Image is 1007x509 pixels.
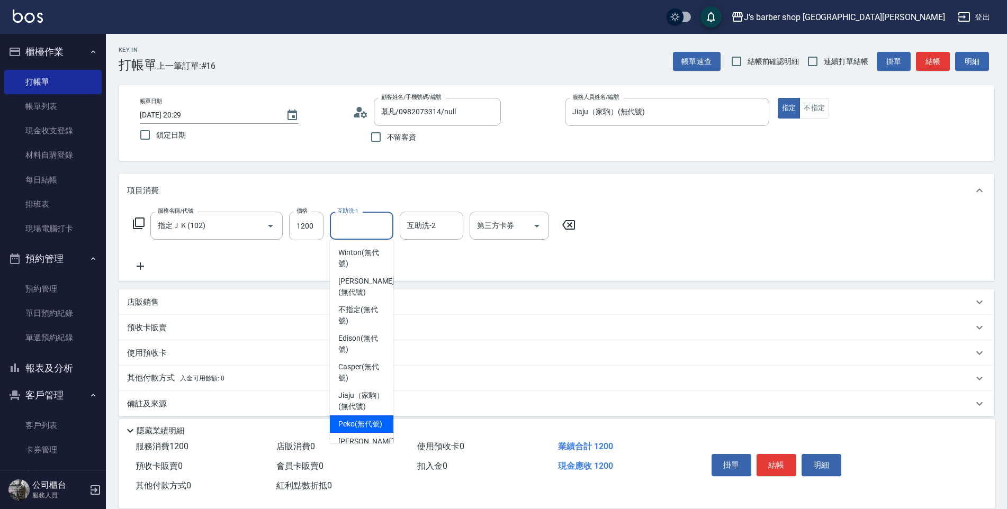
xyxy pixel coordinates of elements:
[799,98,829,119] button: 不指定
[4,192,102,216] a: 排班表
[127,322,167,333] p: 預收卡販賣
[338,247,385,269] span: Winton (無代號)
[137,425,184,437] p: 隱藏業績明細
[338,436,394,458] span: [PERSON_NAME] (無代號)
[140,97,162,105] label: 帳單日期
[276,480,332,490] span: 紅利點數折抵 0
[338,361,385,384] span: Casper (無代號)
[119,340,994,366] div: 使用預收卡
[712,454,751,476] button: 掛單
[119,174,994,207] div: 項目消費
[127,185,159,196] p: 項目消費
[157,59,216,72] span: 上一筆訂單:#16
[338,276,394,298] span: [PERSON_NAME] (無代號)
[32,480,86,490] h5: 公司櫃台
[119,47,157,53] h2: Key In
[280,103,305,128] button: Choose date, selected date is 2025-08-19
[877,52,911,71] button: 掛單
[338,333,385,355] span: Edison (無代號)
[417,441,464,451] span: 使用預收卡 0
[338,390,385,412] span: Jiaju（家駒） (無代號)
[4,38,102,66] button: 櫃檯作業
[119,391,994,416] div: 備註及來源
[13,10,43,23] img: Logo
[572,93,619,101] label: 服務人員姓名/編號
[119,366,994,391] div: 其他付款方式入金可用餘額: 0
[778,98,801,119] button: 指定
[955,52,989,71] button: 明細
[4,94,102,119] a: 帳單列表
[417,461,447,471] span: 扣入金 0
[119,289,994,315] div: 店販銷售
[262,217,279,234] button: Open
[338,304,385,326] span: 不指定 (無代號)
[824,56,868,67] span: 連續打單結帳
[119,315,994,340] div: 預收卡販賣
[727,6,949,28] button: J’s barber shop [GEOGRAPHIC_DATA][PERSON_NAME]
[276,461,323,471] span: 會員卡販賣 0
[4,413,102,438] a: 客戶列表
[276,441,315,451] span: 店販消費 0
[387,132,417,143] span: 不留客資
[32,490,86,500] p: 服務人員
[140,106,275,124] input: YYYY/MM/DD hh:mm
[4,301,102,325] a: 單日預約紀錄
[744,11,945,24] div: J’s barber shop [GEOGRAPHIC_DATA][PERSON_NAME]
[136,441,188,451] span: 服務消費 1200
[338,419,382,430] span: Peko (無代號)
[4,277,102,301] a: 預約管理
[127,348,167,359] p: 使用預收卡
[4,325,102,350] a: 單週預約紀錄
[673,52,721,71] button: 帳單速查
[180,375,225,382] span: 入金可用餘額: 0
[4,381,102,409] button: 客戶管理
[558,441,613,451] span: 業績合計 1200
[802,454,841,476] button: 明細
[156,130,186,141] span: 鎖定日期
[528,217,545,234] button: Open
[337,207,358,215] label: 互助洗-1
[127,398,167,410] p: 備註及來源
[4,438,102,462] a: 卡券管理
[136,461,183,471] span: 預收卡販賣 0
[4,245,102,272] button: 預約管理
[4,355,102,382] button: 報表及分析
[127,372,224,384] p: 其他付款方式
[4,70,102,94] a: 打帳單
[119,58,157,72] h3: 打帳單
[4,119,102,143] a: 現金收支登錄
[4,216,102,241] a: 現場電腦打卡
[4,143,102,167] a: 材料自購登錄
[4,462,102,486] a: 入金管理
[954,7,994,27] button: 登出
[296,207,308,215] label: 價格
[700,6,722,28] button: save
[8,479,30,501] img: Person
[136,480,191,490] span: 其他付款方式 0
[916,52,950,71] button: 結帳
[4,168,102,192] a: 每日結帳
[558,461,613,471] span: 現金應收 1200
[757,454,796,476] button: 結帳
[381,93,442,101] label: 顧客姓名/手機號碼/編號
[748,56,799,67] span: 結帳前確認明細
[158,207,193,215] label: 服務名稱/代號
[127,297,159,308] p: 店販銷售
